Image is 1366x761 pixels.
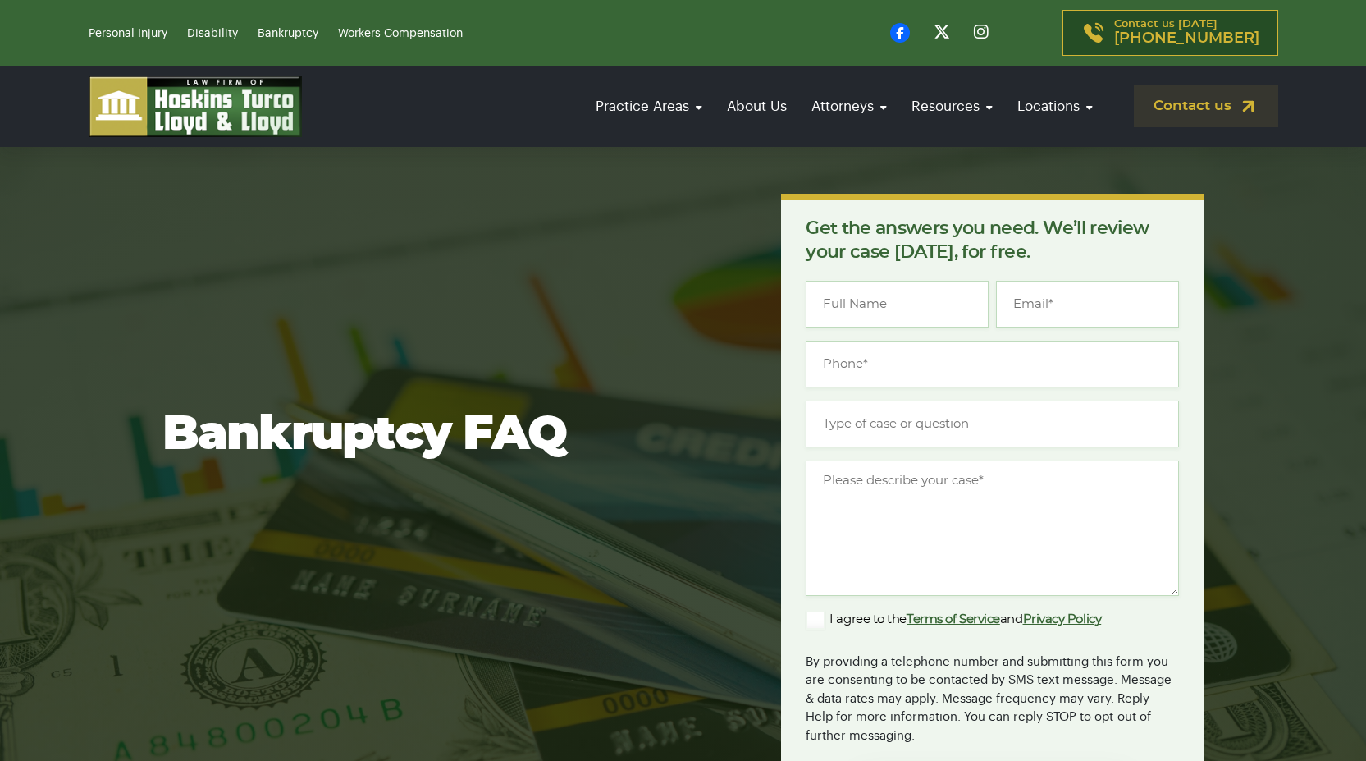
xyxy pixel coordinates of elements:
[162,406,729,464] h1: Bankruptcy FAQ
[587,83,710,130] a: Practice Areas
[806,610,1101,630] label: I agree to the and
[806,341,1179,387] input: Phone*
[1062,10,1278,56] a: Contact us [DATE][PHONE_NUMBER]
[1023,613,1102,626] a: Privacy Policy
[803,83,895,130] a: Attorneys
[719,83,795,130] a: About Us
[1114,30,1259,47] span: [PHONE_NUMBER]
[338,28,463,39] a: Workers Compensation
[1009,83,1101,130] a: Locations
[806,281,989,328] input: Full Name
[903,83,1001,130] a: Resources
[1114,19,1259,47] p: Contact us [DATE]
[907,613,1000,626] a: Terms of Service
[89,76,302,137] img: logo
[806,643,1179,746] div: By providing a telephone number and submitting this form you are consenting to be contacted by SM...
[996,281,1179,328] input: Email*
[89,28,167,39] a: Personal Injury
[258,28,318,39] a: Bankruptcy
[806,217,1179,264] p: Get the answers you need. We’ll review your case [DATE], for free.
[1134,85,1278,127] a: Contact us
[806,401,1179,447] input: Type of case or question
[187,28,238,39] a: Disability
